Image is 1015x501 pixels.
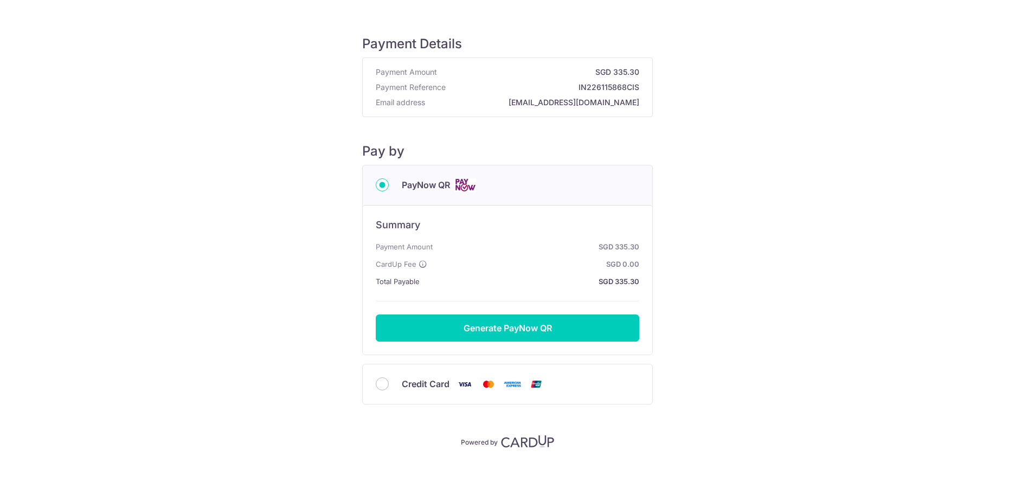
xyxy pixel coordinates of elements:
span: Payment Amount [376,67,437,78]
img: Cards logo [454,178,476,192]
h5: Payment Details [362,36,653,52]
strong: [EMAIL_ADDRESS][DOMAIN_NAME] [429,97,639,108]
span: Credit Card [402,377,449,390]
button: Generate PayNow QR [376,314,639,342]
strong: SGD 0.00 [432,258,639,271]
span: Email address [376,97,425,108]
img: CardUp [501,435,554,448]
img: Visa [454,377,476,391]
strong: IN226115868CIS [450,82,639,93]
strong: SGD 335.30 [441,67,639,78]
strong: SGD 335.30 [437,240,639,253]
p: Powered by [461,436,498,447]
h5: Pay by [362,143,653,159]
img: Union Pay [525,377,547,391]
div: Credit Card Visa Mastercard American Express Union Pay [376,377,639,391]
span: Payment Reference [376,82,446,93]
span: Payment Amount [376,240,433,253]
span: PayNow QR [402,178,450,191]
h6: Summary [376,219,639,232]
div: PayNow QR Cards logo [376,178,639,192]
span: CardUp Fee [376,258,416,271]
img: Mastercard [478,377,499,391]
span: Total Payable [376,275,420,288]
strong: SGD 335.30 [424,275,639,288]
img: American Express [502,377,523,391]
